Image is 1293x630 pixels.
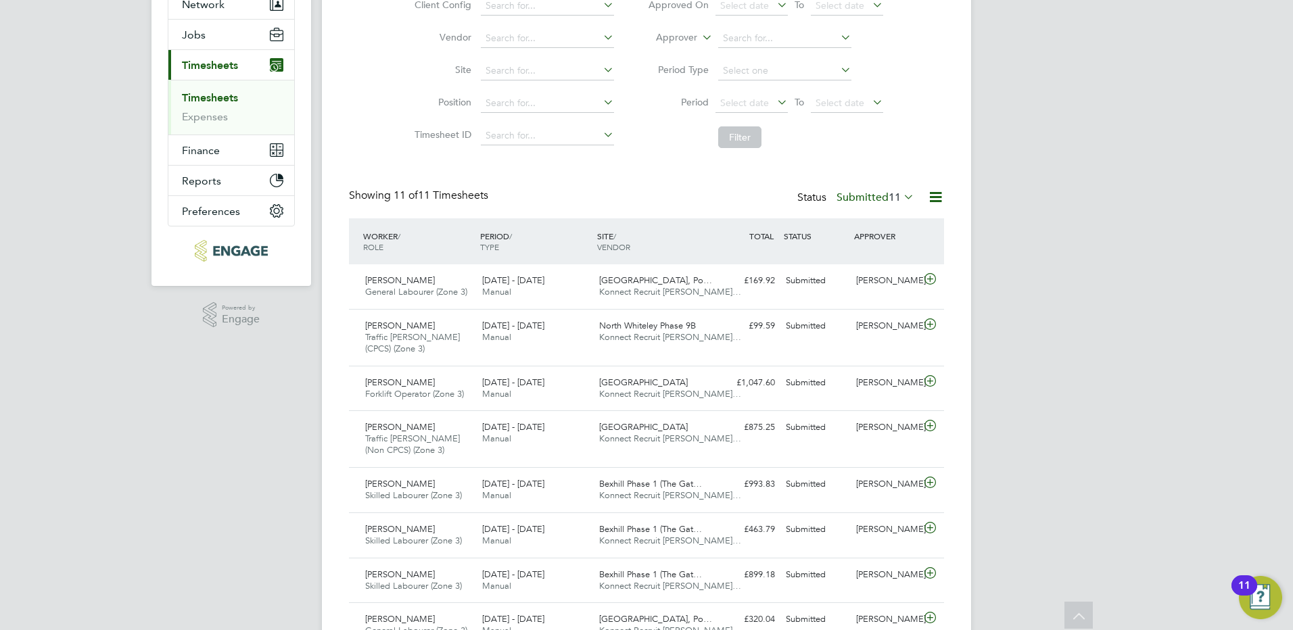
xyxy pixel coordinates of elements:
span: Timesheets [182,59,238,72]
button: Reports [168,166,294,195]
div: Submitted [780,315,851,337]
span: [DATE] - [DATE] [482,377,544,388]
div: Submitted [780,416,851,439]
div: [PERSON_NAME] [851,416,921,439]
button: Filter [718,126,761,148]
input: Search for... [718,29,851,48]
span: [PERSON_NAME] [365,274,435,286]
div: 11 [1238,585,1250,603]
button: Preferences [168,196,294,226]
span: Konnect Recruit [PERSON_NAME]… [599,433,741,444]
span: Engage [222,314,260,325]
span: [PERSON_NAME] [365,613,435,625]
img: konnectrecruit-logo-retina.png [195,240,267,262]
span: ROLE [363,241,383,252]
div: Submitted [780,372,851,394]
span: Select date [720,97,769,109]
span: Skilled Labourer (Zone 3) [365,489,462,501]
span: 11 Timesheets [394,189,488,202]
div: Submitted [780,270,851,292]
div: £99.59 [710,315,780,337]
span: Konnect Recruit [PERSON_NAME]… [599,489,741,501]
div: [PERSON_NAME] [851,270,921,292]
span: Powered by [222,302,260,314]
label: Timesheet ID [410,128,471,141]
span: Bexhill Phase 1 (The Gat… [599,568,702,580]
label: Period [648,96,709,108]
div: [PERSON_NAME] [851,473,921,495]
span: Konnect Recruit [PERSON_NAME]… [599,580,741,591]
span: North Whiteley Phase 9B [599,320,696,331]
button: Open Resource Center, 11 new notifications [1239,576,1282,619]
div: PERIOD [477,224,594,259]
span: Konnect Recruit [PERSON_NAME]… [599,535,741,546]
div: [PERSON_NAME] [851,372,921,394]
div: APPROVER [851,224,921,248]
span: [GEOGRAPHIC_DATA] [599,421,688,433]
label: Vendor [410,31,471,43]
a: Expenses [182,110,228,123]
input: Search for... [481,94,614,113]
label: Period Type [648,64,709,76]
span: Bexhill Phase 1 (The Gat… [599,523,702,535]
span: [GEOGRAPHIC_DATA] [599,377,688,388]
span: Traffic [PERSON_NAME] (CPCS) (Zone 3) [365,331,460,354]
div: SITE [594,224,711,259]
span: [DATE] - [DATE] [482,421,544,433]
div: £899.18 [710,564,780,586]
span: VENDOR [597,241,630,252]
span: Reports [182,174,221,187]
label: Approver [636,31,697,45]
span: Finance [182,144,220,157]
span: [PERSON_NAME] [365,568,435,580]
button: Jobs [168,20,294,49]
span: [PERSON_NAME] [365,377,435,388]
span: TOTAL [749,231,774,241]
input: Search for... [481,126,614,145]
span: Manual [482,580,511,591]
span: / [613,231,616,241]
span: [PERSON_NAME] [365,478,435,489]
span: 11 [889,191,901,204]
span: Manual [482,388,511,399]
span: [PERSON_NAME] [365,320,435,331]
div: Submitted [780,564,851,586]
span: Konnect Recruit [PERSON_NAME]… [599,388,741,399]
span: Bexhill Phase 1 (The Gat… [599,478,702,489]
span: / [509,231,512,241]
a: Timesheets [182,91,238,104]
div: £169.92 [710,270,780,292]
span: Manual [482,286,511,297]
div: STATUS [780,224,851,248]
div: [PERSON_NAME] [851,315,921,337]
span: Preferences [182,205,240,218]
span: Jobs [182,28,206,41]
span: Forklift Operator (Zone 3) [365,388,464,399]
div: £1,047.60 [710,372,780,394]
div: Status [797,189,917,208]
span: Manual [482,535,511,546]
span: [DATE] - [DATE] [482,613,544,625]
span: Konnect Recruit [PERSON_NAME]… [599,331,741,343]
label: Position [410,96,471,108]
span: Manual [482,433,511,444]
span: Traffic [PERSON_NAME] (Non CPCS) (Zone 3) [365,433,460,456]
button: Finance [168,135,294,165]
span: General Labourer (Zone 3) [365,286,467,297]
span: [DATE] - [DATE] [482,320,544,331]
span: TYPE [480,241,499,252]
span: [DATE] - [DATE] [482,568,544,580]
span: Skilled Labourer (Zone 3) [365,535,462,546]
input: Select one [718,62,851,80]
span: [PERSON_NAME] [365,421,435,433]
span: [DATE] - [DATE] [482,478,544,489]
div: [PERSON_NAME] [851,564,921,586]
span: Select date [816,97,864,109]
div: [PERSON_NAME] [851,518,921,541]
span: To [791,93,808,111]
div: £993.83 [710,473,780,495]
button: Timesheets [168,50,294,80]
span: Konnect Recruit [PERSON_NAME]… [599,286,741,297]
div: Showing [349,189,491,203]
a: Powered byEngage [203,302,260,328]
